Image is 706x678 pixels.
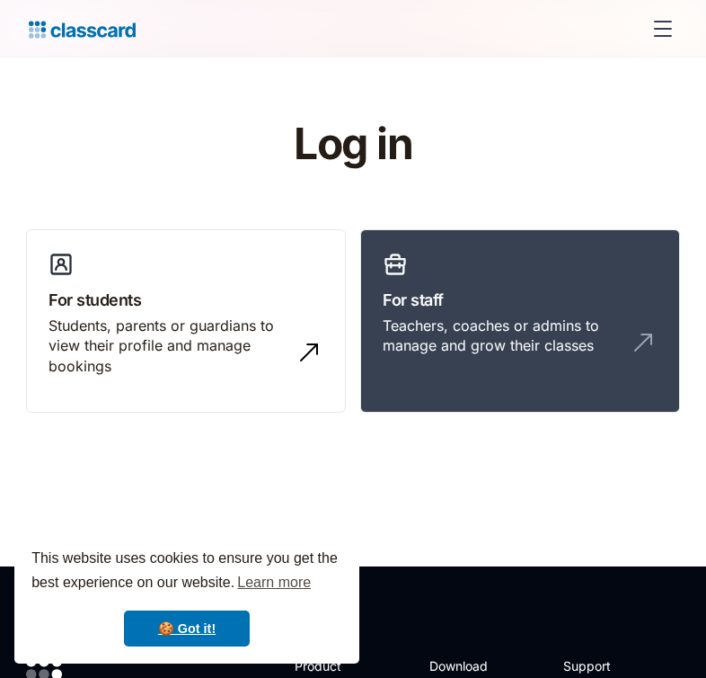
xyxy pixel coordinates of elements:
h3: For staff [383,288,657,312]
h2: Support [563,656,636,675]
span: This website uses cookies to ensure you get the best experience on our website. [31,548,342,596]
a: For staffTeachers, coaches or admins to manage and grow their classes [360,229,680,413]
div: cookieconsent [14,531,359,664]
a: learn more about cookies [234,569,313,596]
a: home [29,16,136,41]
h2: Product [295,656,391,675]
h1: Log in [68,120,639,168]
h2: Download [429,656,503,675]
div: menu [641,7,677,50]
div: Students, parents or guardians to view their profile and manage bookings [49,316,287,376]
h3: For students [49,288,323,312]
a: For studentsStudents, parents or guardians to view their profile and manage bookings [26,229,346,413]
div: Teachers, coaches or admins to manage and grow their classes [383,316,622,356]
a: dismiss cookie message [124,611,250,647]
